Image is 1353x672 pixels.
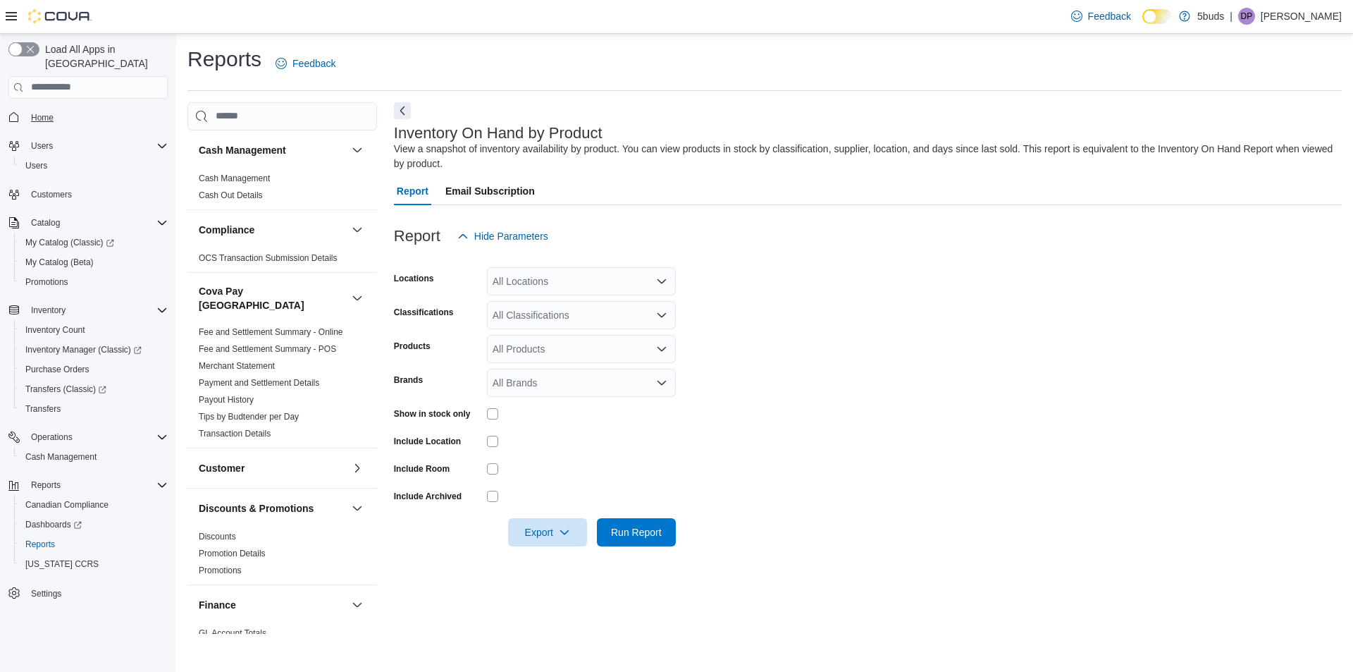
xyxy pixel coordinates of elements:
span: Inventory [31,305,66,316]
h3: Cash Management [199,143,286,157]
a: Reports [20,536,61,553]
span: Transaction Details [199,428,271,439]
span: DP [1241,8,1253,25]
span: Payout History [199,394,254,405]
a: Canadian Compliance [20,496,114,513]
div: Discounts & Promotions [187,528,377,585]
label: Include Room [394,463,450,475]
button: Compliance [349,221,366,238]
button: Customers [3,184,173,204]
span: Reports [25,477,168,494]
span: My Catalog (Classic) [20,234,168,251]
div: View a snapshot of inventory availability by product. You can view products in stock by classific... [394,142,1335,171]
button: Reports [3,475,173,495]
span: Catalog [25,214,168,231]
button: Export [508,518,587,546]
button: Users [25,138,58,154]
span: Load All Apps in [GEOGRAPHIC_DATA] [39,42,168,71]
a: Settings [25,585,67,602]
label: Products [394,341,431,352]
p: | [1230,8,1232,25]
button: Inventory [3,300,173,320]
button: Home [3,107,173,128]
span: Export [517,518,579,546]
button: Compliance [199,223,346,237]
span: Promotions [25,276,68,288]
span: Dashboards [25,519,82,530]
span: Home [31,112,54,123]
button: Inventory [25,302,71,319]
span: Cash Out Details [199,190,263,201]
a: Dashboards [14,515,173,534]
button: Reports [14,534,173,554]
span: Inventory Count [25,324,85,336]
button: Cash Management [199,143,346,157]
span: Purchase Orders [25,364,89,375]
span: Promotions [199,565,242,576]
button: Next [394,102,411,119]
button: Transfers [14,399,173,419]
h3: Discounts & Promotions [199,501,314,515]
div: Compliance [187,250,377,272]
h3: Customer [199,461,245,475]
h3: Compliance [199,223,254,237]
span: Purchase Orders [20,361,168,378]
span: Settings [25,584,168,601]
img: Cova [28,9,92,23]
span: Inventory Count [20,322,168,338]
a: Cash Management [20,448,102,465]
h3: Cova Pay [GEOGRAPHIC_DATA] [199,284,346,312]
button: Operations [3,427,173,447]
a: Fee and Settlement Summary - POS [199,344,336,354]
button: Open list of options [656,343,667,355]
a: My Catalog (Classic) [14,233,173,252]
button: Catalog [3,213,173,233]
div: Cova Pay [GEOGRAPHIC_DATA] [187,324,377,448]
a: [US_STATE] CCRS [20,556,104,573]
p: 5buds [1197,8,1224,25]
span: Customers [25,185,168,203]
button: Hide Parameters [452,222,554,250]
span: Reports [31,479,61,491]
span: Cash Management [25,451,97,463]
button: Users [3,136,173,156]
span: Discounts [199,531,236,542]
a: Promotion Details [199,549,266,558]
input: Dark Mode [1142,9,1172,24]
a: Inventory Manager (Classic) [20,341,147,358]
a: Feedback [1065,2,1137,30]
span: Promotion Details [199,548,266,559]
span: Tips by Budtender per Day [199,411,299,422]
h3: Finance [199,598,236,612]
button: Operations [25,429,78,446]
span: My Catalog (Beta) [25,257,94,268]
a: Cash Out Details [199,190,263,200]
a: Customers [25,186,78,203]
span: Reports [25,539,55,550]
span: Feedback [292,56,335,71]
button: Cova Pay [GEOGRAPHIC_DATA] [349,290,366,307]
a: Feedback [270,49,341,78]
a: Transaction Details [199,429,271,439]
button: Open list of options [656,310,667,321]
label: Locations [394,273,434,284]
span: My Catalog (Beta) [20,254,168,271]
button: Cash Management [14,447,173,467]
a: Payment and Settlement Details [199,378,319,388]
a: Inventory Count [20,322,91,338]
span: Settings [31,588,61,599]
span: Transfers (Classic) [25,384,106,395]
button: Promotions [14,272,173,292]
a: My Catalog (Beta) [20,254,99,271]
a: Inventory Manager (Classic) [14,340,173,360]
span: OCS Transaction Submission Details [199,252,338,264]
label: Classifications [394,307,454,318]
a: Users [20,157,53,174]
span: Payment and Settlement Details [199,377,319,389]
label: Include Location [394,436,461,447]
a: Transfers (Classic) [20,381,112,398]
button: Cash Management [349,142,366,159]
span: Inventory Manager (Classic) [20,341,168,358]
button: Run Report [597,518,676,546]
span: GL Account Totals [199,628,266,639]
